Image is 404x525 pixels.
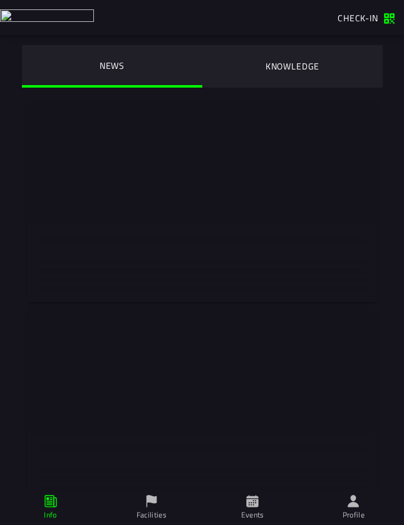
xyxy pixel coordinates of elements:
ion-label: Profile [343,509,365,521]
ion-label: Info [44,509,56,521]
a: Check-in [331,7,401,28]
ion-label: Events [241,509,264,521]
span: Check-in [338,11,378,24]
ion-label: Facilities [137,509,167,521]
